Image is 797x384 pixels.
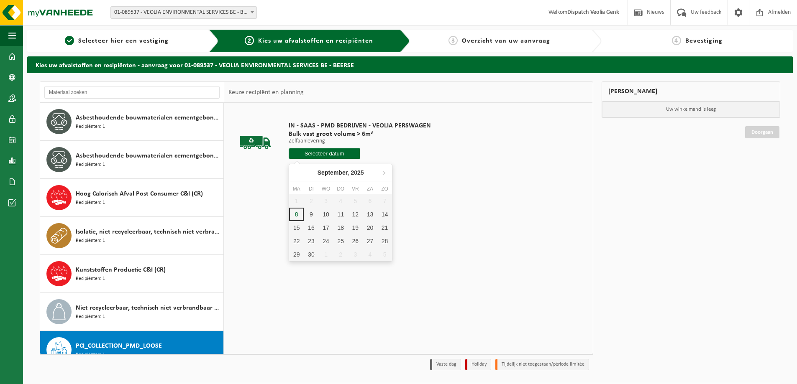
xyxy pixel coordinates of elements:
div: vr [348,185,363,193]
strong: Dispatch Veolia Genk [567,9,619,15]
button: Isolatie, niet recycleerbaar, technisch niet verbrandbaar (brandbaar) Recipiënten: 1 [40,217,224,255]
div: 15 [289,221,304,234]
span: 01-089537 - VEOLIA ENVIRONMENTAL SERVICES BE - BEERSE [110,6,257,19]
div: 24 [318,234,333,248]
div: 16 [304,221,318,234]
button: Asbesthoudende bouwmaterialen cementgebonden met isolatie(hechtgebonden) Recipiënten: 1 [40,141,224,179]
div: 30 [304,248,318,261]
li: Holiday [465,359,491,370]
div: September, [314,166,367,179]
div: do [333,185,348,193]
div: 19 [348,221,363,234]
a: Doorgaan [745,126,779,138]
div: 9 [304,208,318,221]
span: IN - SAAS - PMD BEDRIJVEN - VEOLIA PERSWAGEN [289,122,431,130]
span: 2 [245,36,254,45]
span: Niet recycleerbaar, technisch niet verbrandbaar afval (brandbaar) [76,303,221,313]
button: Asbesthoudende bouwmaterialen cementgebonden (hechtgebonden) Recipiënten: 1 [40,103,224,141]
span: Recipiënten: 1 [76,313,105,321]
div: 17 [318,221,333,234]
span: Selecteer hier een vestiging [78,38,169,44]
div: 8 [289,208,304,221]
div: 29 [289,248,304,261]
span: 1 [65,36,74,45]
div: 3 [348,248,363,261]
span: 3 [448,36,458,45]
li: Tijdelijk niet toegestaan/période limitée [495,359,589,370]
div: za [363,185,377,193]
span: Asbesthoudende bouwmaterialen cementgebonden (hechtgebonden) [76,113,221,123]
div: 21 [377,221,392,234]
span: 01-089537 - VEOLIA ENVIRONMENTAL SERVICES BE - BEERSE [111,7,256,18]
span: Kies uw afvalstoffen en recipiënten [258,38,373,44]
input: Selecteer datum [289,148,360,159]
div: di [304,185,318,193]
span: PCI_COLLECTION_PMD_LOOSE [76,341,162,351]
span: Kunststoffen Productie C&I (CR) [76,265,166,275]
span: 4 [672,36,681,45]
span: Recipiënten: 1 [76,199,105,207]
div: ma [289,185,304,193]
span: Bulk vast groot volume > 6m³ [289,130,431,138]
div: wo [318,185,333,193]
span: Recipiënten: 1 [76,237,105,245]
p: Zelfaanlevering [289,138,431,144]
div: 27 [363,234,377,248]
i: 2025 [351,170,364,175]
div: 28 [377,234,392,248]
a: 1Selecteer hier een vestiging [31,36,202,46]
div: 23 [304,234,318,248]
div: zo [377,185,392,193]
h2: Kies uw afvalstoffen en recipiënten - aanvraag voor 01-089537 - VEOLIA ENVIRONMENTAL SERVICES BE ... [27,56,793,73]
button: Kunststoffen Productie C&I (CR) Recipiënten: 1 [40,255,224,293]
div: 12 [348,208,363,221]
div: 4 [363,248,377,261]
p: Uw winkelmand is leeg [602,102,780,117]
button: Niet recycleerbaar, technisch niet verbrandbaar afval (brandbaar) Recipiënten: 1 [40,293,224,331]
div: 20 [363,221,377,234]
input: Materiaal zoeken [44,86,220,99]
span: Bevestiging [685,38,723,44]
button: Hoog Calorisch Afval Post Consumer C&I (CR) Recipiënten: 1 [40,179,224,217]
button: PCI_COLLECTION_PMD_LOOSE Recipiënten: 1 [40,331,224,369]
div: Keuze recipiënt en planning [224,82,308,103]
div: 5 [377,248,392,261]
div: 1 [318,248,333,261]
span: Isolatie, niet recycleerbaar, technisch niet verbrandbaar (brandbaar) [76,227,221,237]
span: Recipiënten: 1 [76,123,105,131]
div: 18 [333,221,348,234]
div: 14 [377,208,392,221]
span: Hoog Calorisch Afval Post Consumer C&I (CR) [76,189,203,199]
span: Recipiënten: 1 [76,275,105,283]
div: 10 [318,208,333,221]
span: Recipiënten: 1 [76,351,105,359]
div: 11 [333,208,348,221]
div: 13 [363,208,377,221]
div: 2 [333,248,348,261]
div: 25 [333,234,348,248]
span: Asbesthoudende bouwmaterialen cementgebonden met isolatie(hechtgebonden) [76,151,221,161]
div: 26 [348,234,363,248]
div: 22 [289,234,304,248]
span: Recipiënten: 1 [76,161,105,169]
li: Vaste dag [430,359,461,370]
div: [PERSON_NAME] [602,81,781,102]
span: Overzicht van uw aanvraag [462,38,550,44]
